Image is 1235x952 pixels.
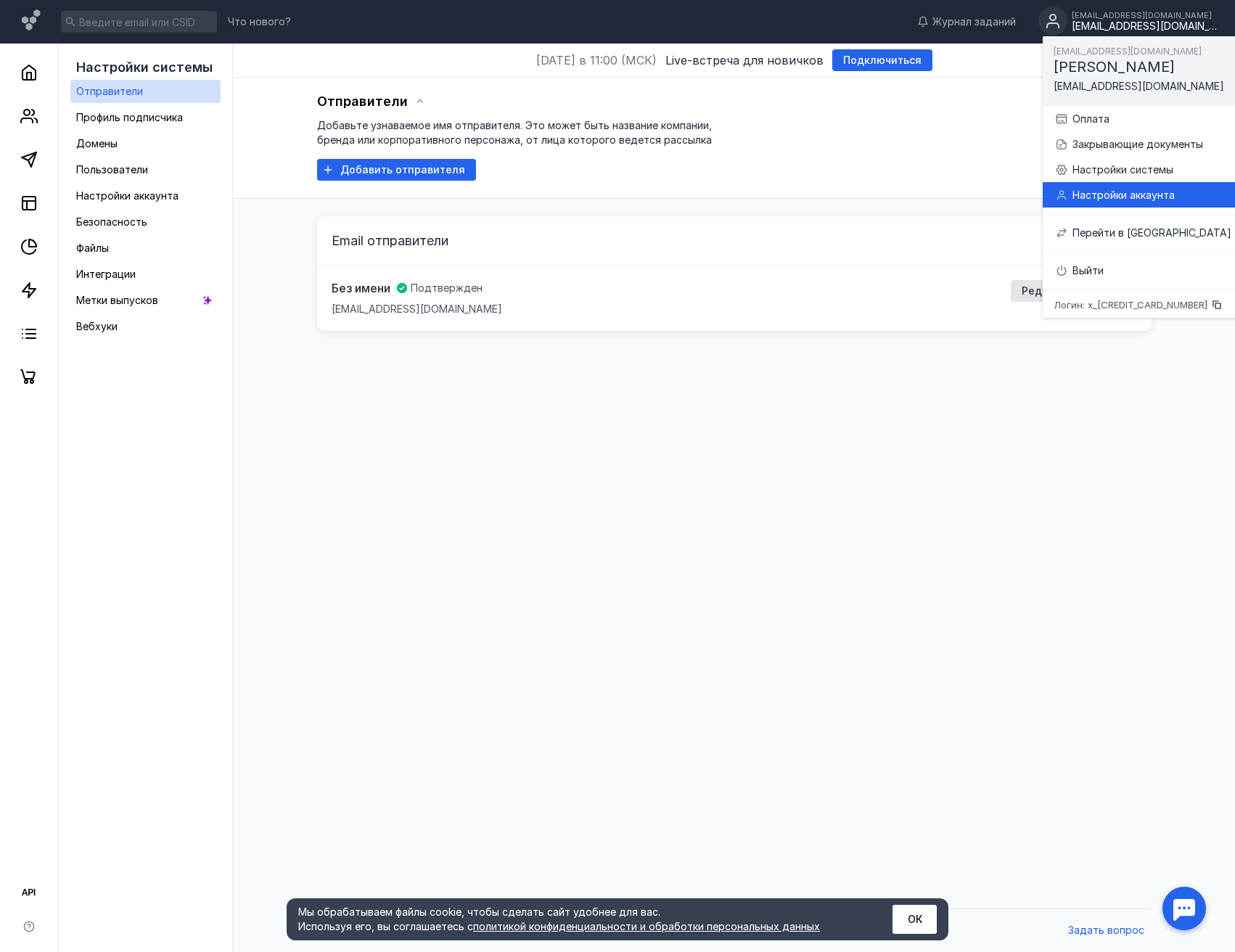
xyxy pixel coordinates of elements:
[70,80,221,103] a: Отправители
[1054,300,1207,310] span: Логин: x_[CREDIT_CARD_NUMBER]
[473,920,820,932] a: политикой конфиденциальности и обработки персональных данных
[1054,58,1175,75] span: [PERSON_NAME]
[76,59,213,75] span: Настройки системы
[1072,263,1231,278] div: Выйти
[332,302,502,316] span: [EMAIL_ADDRESS][DOMAIN_NAME]
[76,268,136,280] span: Интеграции
[843,54,922,67] span: Подключиться
[70,210,221,234] a: Безопасность
[1054,46,1202,57] span: [EMAIL_ADDRESS][DOMAIN_NAME]
[411,281,483,295] span: Подтвержден
[76,189,179,202] span: Настройки аккаунта
[536,52,657,69] span: [DATE] в 11:00 (МСК)
[76,85,143,97] span: Отправители
[76,137,118,149] span: Домены
[1072,11,1217,20] div: [EMAIL_ADDRESS][DOMAIN_NAME]
[298,905,857,934] div: Мы обрабатываем файлы cookie, чтобы сделать сайт удобнее для вас. Используя его, вы соглашаетесь c
[1072,137,1231,152] div: Закрывающие документы
[832,49,932,71] button: Подключиться
[61,11,217,33] input: Введите email или CSID
[317,159,476,181] button: Добавить отправителя
[76,320,118,332] span: Вебхуки
[76,111,183,123] span: Профиль подписчика
[76,242,109,254] span: Файлы
[221,17,298,27] a: Что нового?
[1072,163,1231,177] div: Настройки системы
[332,233,448,248] span: Email отправители
[932,15,1016,29] span: Журнал заданий
[70,106,221,129] a: Профиль подписчика
[70,315,221,338] a: Вебхуки
[1054,80,1224,92] span: [EMAIL_ADDRESS][DOMAIN_NAME]
[70,237,221,260] a: Файлы
[1061,920,1152,942] button: Задать вопрос
[910,15,1023,29] a: Журнал заданий
[76,216,147,228] span: Безопасность
[70,132,221,155] a: Домены
[1068,924,1144,937] span: Задать вопрос
[1072,112,1231,126] div: Оплата
[317,94,409,109] span: Отправители
[1072,188,1231,202] div: Настройки аккаунта
[665,52,824,69] span: Live-встреча для новичков
[76,163,148,176] span: Пользователи
[70,289,221,312] a: Метки выпусков
[893,905,937,934] button: ОК
[1072,226,1231,240] div: Перейти в [GEOGRAPHIC_DATA]
[340,164,465,176] span: Добавить отправителя
[317,119,712,146] span: Добавьте узнаваемое имя отправителя. Это может быть название компании, бренда или корпоративного ...
[70,184,221,208] a: Настройки аккаунта
[228,17,291,27] span: Что нового?
[1072,20,1217,33] div: [EMAIL_ADDRESS][DOMAIN_NAME]
[1022,285,1104,297] span: Редактировать
[332,280,390,296] span: Без имени
[76,294,158,306] span: Метки выпусков
[70,263,221,286] a: Интеграции
[1011,280,1115,302] button: Редактировать
[70,158,221,181] a: Пользователи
